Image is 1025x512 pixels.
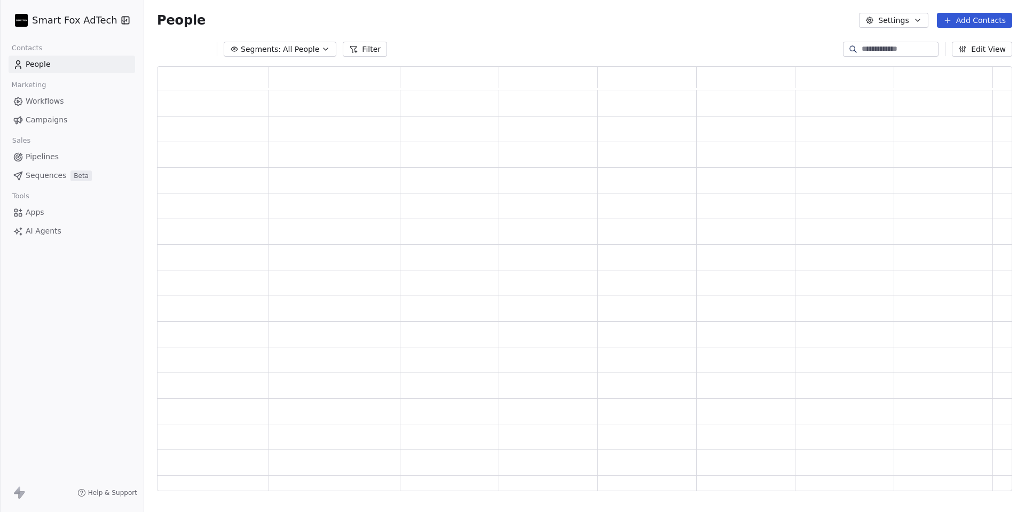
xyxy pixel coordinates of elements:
span: Contacts [7,40,47,56]
a: Campaigns [9,111,135,129]
span: Sales [7,133,35,149]
span: Campaigns [26,114,67,126]
button: Settings [859,13,928,28]
a: Apps [9,204,135,221]
span: Sequences [26,170,66,181]
span: Apps [26,207,44,218]
a: SequencesBeta [9,167,135,184]
span: People [26,59,51,70]
span: Workflows [26,96,64,107]
a: AI Agents [9,222,135,240]
img: Logo%20500x500%20%20px.jpeg [15,14,28,27]
button: Add Contacts [937,13,1012,28]
span: All People [283,44,319,55]
span: AI Agents [26,226,61,237]
button: Smart Fox AdTech [13,11,114,29]
span: Smart Fox AdTech [32,13,117,27]
span: Marketing [7,77,51,93]
span: Help & Support [88,488,137,497]
a: People [9,56,135,73]
button: Edit View [952,42,1012,57]
button: Filter [343,42,387,57]
span: Segments: [241,44,281,55]
span: Pipelines [26,151,59,162]
span: Tools [7,188,34,204]
a: Help & Support [77,488,137,497]
a: Pipelines [9,148,135,166]
span: People [157,12,206,28]
a: Workflows [9,92,135,110]
span: Beta [70,170,92,181]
